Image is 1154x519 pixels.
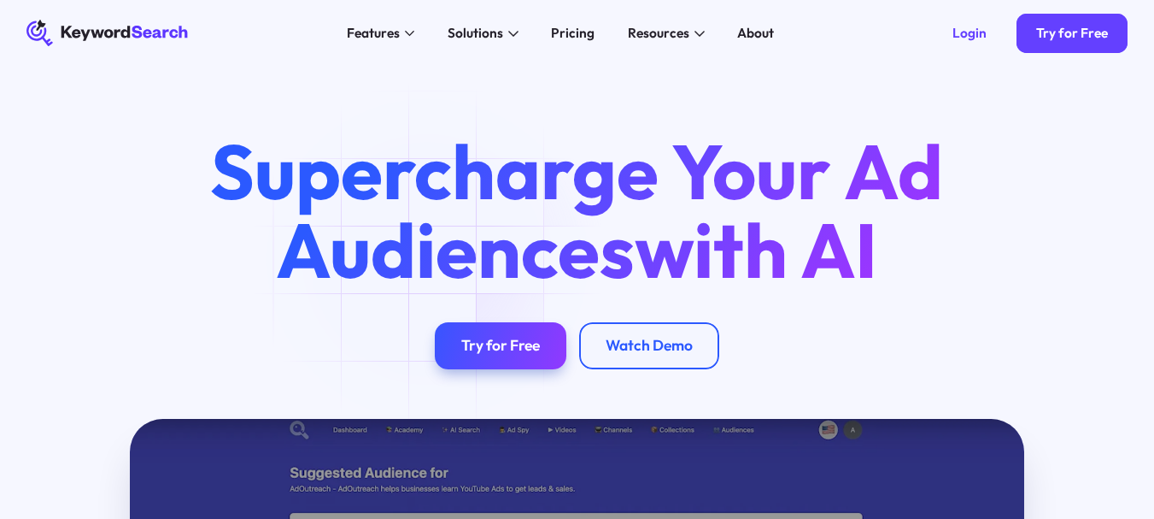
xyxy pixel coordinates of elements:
h1: Supercharge Your Ad Audiences [179,133,974,290]
div: Features [347,23,400,43]
div: Resources [628,23,689,43]
div: Login [952,25,987,41]
a: About [728,20,784,46]
div: Try for Free [1036,25,1108,41]
div: Pricing [551,23,595,43]
a: Try for Free [1016,14,1128,54]
a: Try for Free [435,322,566,369]
a: Pricing [542,20,605,46]
div: About [737,23,774,43]
div: Watch Demo [606,337,693,356]
span: with AI [635,202,877,298]
div: Solutions [448,23,503,43]
div: Try for Free [461,337,540,356]
a: Login [932,14,1006,54]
